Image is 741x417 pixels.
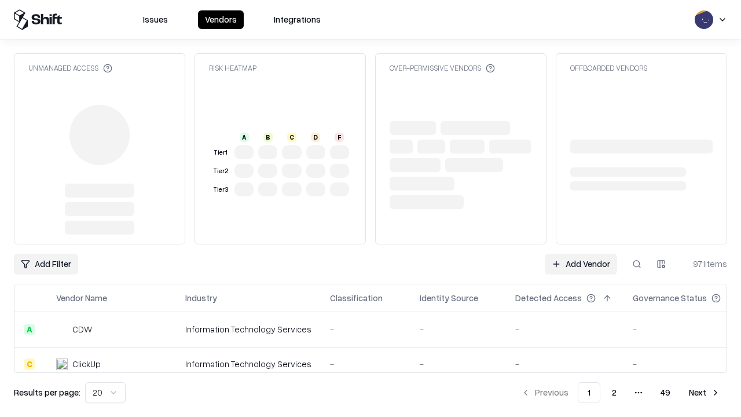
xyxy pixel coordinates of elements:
div: F [335,133,344,142]
div: D [311,133,320,142]
div: Offboarded Vendors [570,63,647,73]
nav: pagination [514,382,727,403]
div: Detected Access [515,292,582,304]
a: Add Vendor [545,254,617,275]
button: Integrations [267,10,328,29]
button: Next [682,382,727,403]
div: Industry [185,292,217,304]
p: Results per page: [14,386,80,398]
div: Information Technology Services [185,323,311,335]
div: B [263,133,273,142]
div: Tier 2 [211,166,230,176]
div: - [420,358,497,370]
div: - [633,358,739,370]
div: Tier 1 [211,148,230,158]
div: Unmanaged Access [28,63,112,73]
div: C [24,359,35,370]
img: CDW [56,324,68,335]
button: Issues [136,10,175,29]
button: 49 [651,382,680,403]
div: Classification [330,292,383,304]
div: C [287,133,296,142]
div: Risk Heatmap [209,63,256,73]
div: 971 items [681,258,727,270]
button: 1 [578,382,600,403]
div: Over-Permissive Vendors [390,63,495,73]
button: 2 [603,382,626,403]
div: - [330,358,401,370]
div: A [240,133,249,142]
div: - [420,323,497,335]
div: Vendor Name [56,292,107,304]
div: - [330,323,401,335]
div: Identity Source [420,292,478,304]
div: Tier 3 [211,185,230,195]
div: Governance Status [633,292,707,304]
img: ClickUp [56,359,68,370]
div: Information Technology Services [185,358,311,370]
div: A [24,324,35,335]
div: - [515,323,614,335]
div: CDW [72,323,92,335]
div: - [633,323,739,335]
button: Vendors [198,10,244,29]
div: - [515,358,614,370]
button: Add Filter [14,254,78,275]
div: ClickUp [72,358,101,370]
